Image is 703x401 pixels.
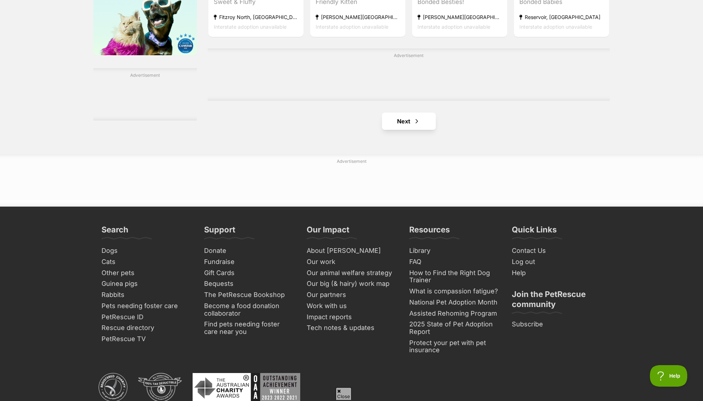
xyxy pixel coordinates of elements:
a: Fundraise [201,256,297,268]
a: What is compassion fatigue? [406,286,502,297]
a: Pets needing foster care [99,301,194,312]
a: 2025 State of Pet Adoption Report [406,319,502,337]
strong: Fitzroy North, [GEOGRAPHIC_DATA] [214,12,298,22]
a: Work with us [304,301,399,312]
iframe: Help Scout Beacon - Open [650,365,689,387]
a: Cats [99,256,194,268]
h3: Join the PetRescue community [512,289,601,313]
div: Advertisement [208,48,610,101]
h3: Search [102,225,128,239]
a: Guinea pigs [99,278,194,289]
div: Advertisement [93,68,197,121]
a: Tech notes & updates [304,322,399,334]
a: Rescue directory [99,322,194,334]
a: Library [406,245,502,256]
a: PetRescue ID [99,312,194,323]
h3: Support [204,225,235,239]
span: Interstate adoption unavailable [417,24,490,30]
a: Help [509,268,604,279]
a: Our partners [304,289,399,301]
a: Protect your pet with pet insurance [406,338,502,356]
strong: Reservoir, [GEOGRAPHIC_DATA] [519,12,604,22]
span: Interstate adoption unavailable [214,24,287,30]
span: Close [336,387,351,400]
a: Our animal welfare strategy [304,268,399,279]
a: Impact reports [304,312,399,323]
a: Next page [382,113,436,130]
a: Subscribe [509,319,604,330]
a: Contact Us [509,245,604,256]
a: Our big (& hairy) work map [304,278,399,289]
a: Other pets [99,268,194,279]
a: National Pet Adoption Month [406,297,502,308]
h3: Resources [409,225,450,239]
nav: Pagination [208,113,610,130]
a: The PetRescue Bookshop [201,289,297,301]
a: Gift Cards [201,268,297,279]
a: Bequests [201,278,297,289]
a: Rabbits [99,289,194,301]
a: Log out [509,256,604,268]
a: FAQ [406,256,502,268]
a: Find pets needing foster care near you [201,319,297,337]
a: Assisted Rehoming Program [406,308,502,319]
a: Become a food donation collaborator [201,301,297,319]
span: Interstate adoption unavailable [519,24,592,30]
a: Donate [201,245,297,256]
strong: [PERSON_NAME][GEOGRAPHIC_DATA] [417,12,502,22]
h3: Our Impact [307,225,349,239]
a: About [PERSON_NAME] [304,245,399,256]
a: PetRescue TV [99,334,194,345]
a: Dogs [99,245,194,256]
a: Our work [304,256,399,268]
a: How to Find the Right Dog Trainer [406,268,502,286]
span: Interstate adoption unavailable [316,24,388,30]
strong: [PERSON_NAME][GEOGRAPHIC_DATA], [GEOGRAPHIC_DATA] [316,12,400,22]
h3: Quick Links [512,225,557,239]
